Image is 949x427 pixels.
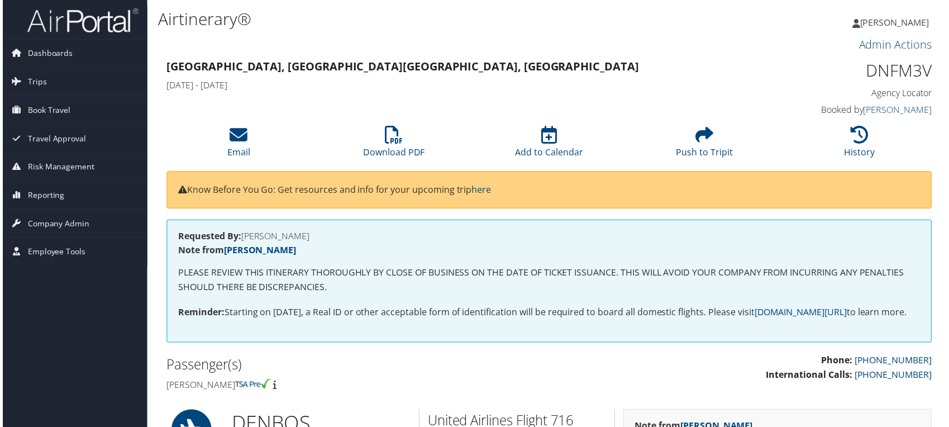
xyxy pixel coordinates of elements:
[754,87,934,99] h4: Agency Locator
[754,104,934,116] h4: Booked by
[177,307,223,320] strong: Reminder:
[515,132,583,159] a: Add to Calendar
[471,184,491,197] a: here
[25,97,68,125] span: Book Travel
[165,79,737,92] h4: [DATE] - [DATE]
[756,307,848,320] a: [DOMAIN_NAME][URL]
[25,40,70,68] span: Dashboards
[677,132,734,159] a: Push to Tripit
[25,125,84,153] span: Travel Approval
[25,239,83,267] span: Employee Tools
[856,356,934,368] a: [PHONE_NUMBER]
[233,381,270,391] img: tsa-precheck.png
[177,184,922,198] p: Know Before You Go: Get resources and info for your upcoming trip
[25,211,87,239] span: Company Admin
[754,59,934,83] h1: DNFM3V
[165,59,640,74] strong: [GEOGRAPHIC_DATA], [GEOGRAPHIC_DATA] [GEOGRAPHIC_DATA], [GEOGRAPHIC_DATA]
[156,7,680,31] h1: Airtinerary®
[177,231,240,243] strong: Requested By:
[856,371,934,383] a: [PHONE_NUMBER]
[177,233,922,241] h4: [PERSON_NAME]
[854,6,942,39] a: [PERSON_NAME]
[25,154,92,182] span: Risk Management
[846,132,877,159] a: History
[363,132,425,159] a: Download PDF
[222,245,295,258] a: [PERSON_NAME]
[823,356,854,368] strong: Phone:
[177,307,922,321] p: Starting on [DATE], a Real ID or other acceptable form of identification will be required to boar...
[226,132,249,159] a: Email
[25,7,136,34] img: airportal-logo.png
[865,104,934,116] a: [PERSON_NAME]
[177,245,295,258] strong: Note from
[862,16,931,29] span: [PERSON_NAME]
[25,68,44,96] span: Trips
[165,381,541,393] h4: [PERSON_NAME]
[165,357,541,376] h2: Passenger(s)
[177,267,922,296] p: PLEASE REVIEW THIS ITINERARY THOROUGHLY BY CLOSE OF BUSINESS ON THE DATE OF TICKET ISSUANCE. THIS...
[861,37,934,52] a: Admin Actions
[767,371,854,383] strong: International Calls:
[25,182,62,210] span: Reporting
